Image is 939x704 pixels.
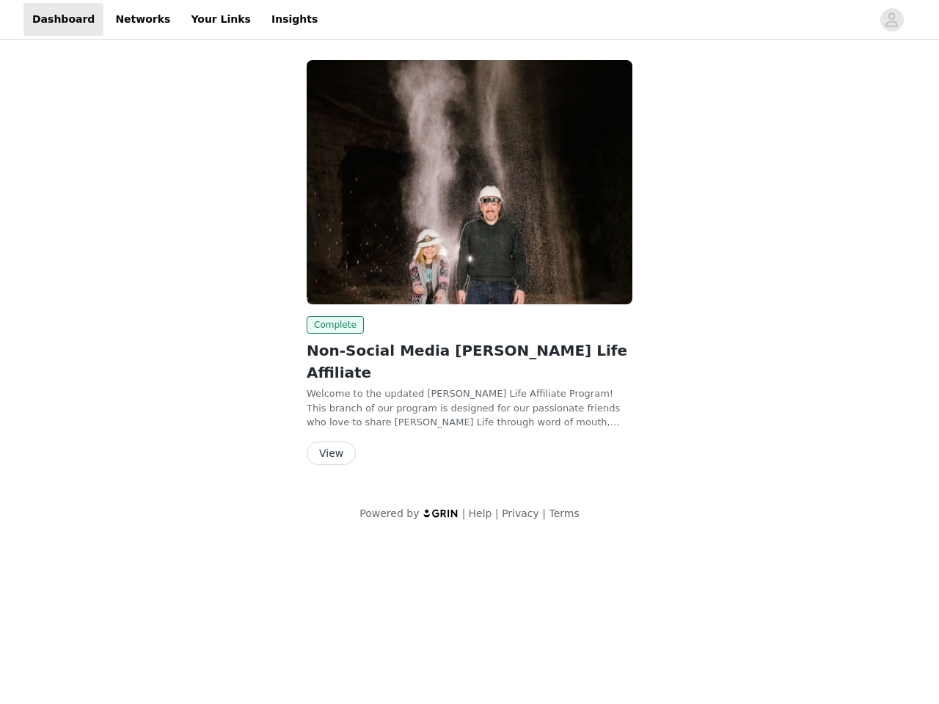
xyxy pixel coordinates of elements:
[23,3,103,36] a: Dashboard
[307,386,632,430] p: Welcome to the updated [PERSON_NAME] Life Affiliate Program! This branch of our program is design...
[462,507,466,519] span: |
[423,508,459,518] img: logo
[307,60,632,304] img: Real Salt
[106,3,179,36] a: Networks
[263,3,326,36] a: Insights
[182,3,260,36] a: Your Links
[885,8,899,32] div: avatar
[307,441,356,465] button: View
[549,507,579,519] a: Terms
[502,507,539,519] a: Privacy
[307,340,632,384] h2: Non-Social Media [PERSON_NAME] Life Affiliate
[307,316,364,334] span: Complete
[495,507,499,519] span: |
[542,507,546,519] span: |
[469,507,492,519] a: Help
[359,507,419,519] span: Powered by
[307,448,356,459] a: View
